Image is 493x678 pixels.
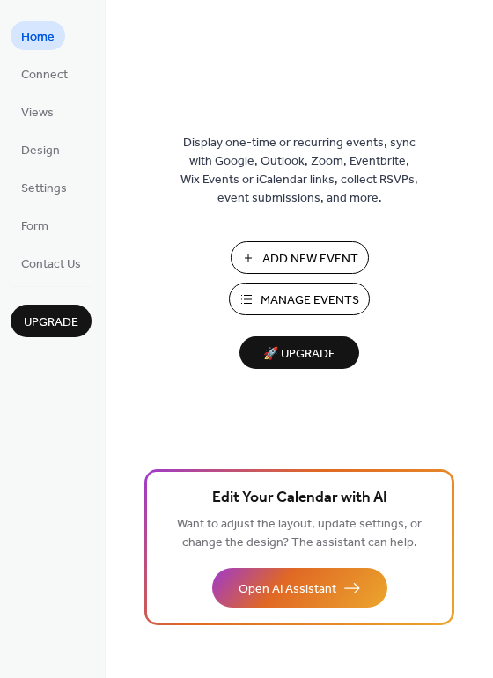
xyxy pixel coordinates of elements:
[212,486,387,511] span: Edit Your Calendar with AI
[11,305,92,337] button: Upgrade
[239,336,359,369] button: 🚀 Upgrade
[24,313,78,332] span: Upgrade
[11,248,92,277] a: Contact Us
[261,291,359,310] span: Manage Events
[21,142,60,160] span: Design
[231,241,369,274] button: Add New Event
[262,250,358,269] span: Add New Event
[11,135,70,164] a: Design
[177,512,422,555] span: Want to adjust the layout, update settings, or change the design? The assistant can help.
[21,28,55,47] span: Home
[21,180,67,198] span: Settings
[11,97,64,126] a: Views
[11,173,77,202] a: Settings
[21,66,68,85] span: Connect
[239,580,336,599] span: Open AI Assistant
[21,217,48,236] span: Form
[11,21,65,50] a: Home
[180,134,418,208] span: Display one-time or recurring events, sync with Google, Outlook, Zoom, Eventbrite, Wix Events or ...
[21,255,81,274] span: Contact Us
[11,59,78,88] a: Connect
[229,283,370,315] button: Manage Events
[11,210,59,240] a: Form
[250,343,349,366] span: 🚀 Upgrade
[212,568,387,608] button: Open AI Assistant
[21,104,54,122] span: Views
